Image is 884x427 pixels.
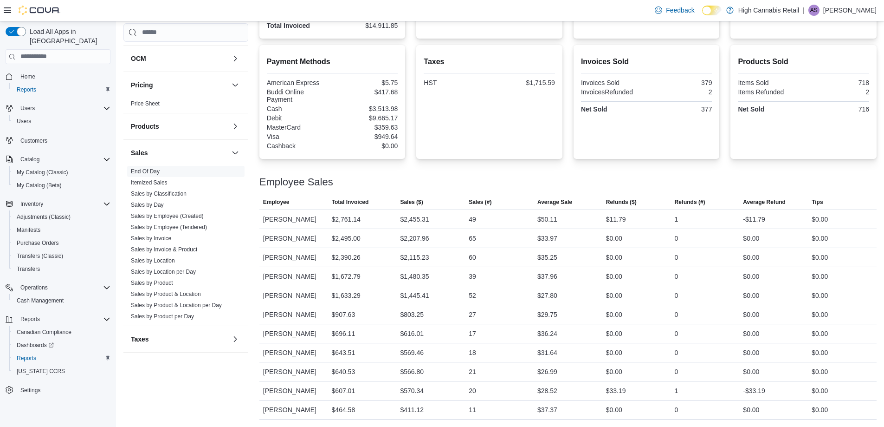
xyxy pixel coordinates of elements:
div: -$11.79 [743,214,765,225]
div: Visa [267,133,330,140]
a: Users [13,116,35,127]
span: End Of Day [131,168,160,175]
div: $0.00 [743,233,759,244]
span: Cash Management [17,297,64,304]
div: 716 [806,105,869,113]
div: [PERSON_NAME] [259,305,328,324]
span: Feedback [666,6,694,15]
span: Home [20,73,35,80]
button: Products [230,121,241,132]
a: My Catalog (Classic) [13,167,72,178]
div: 0 [675,404,678,415]
div: InvoicesRefunded [581,88,645,96]
span: My Catalog (Beta) [17,182,62,189]
input: Dark Mode [702,6,722,15]
span: Washington CCRS [13,366,110,377]
span: Manifests [13,224,110,236]
span: Canadian Compliance [17,328,71,336]
button: Reports [9,83,114,96]
span: Adjustments (Classic) [13,211,110,223]
div: $1,633.29 [332,290,361,301]
div: [PERSON_NAME] [259,267,328,286]
button: My Catalog (Beta) [9,179,114,192]
span: Users [17,103,110,114]
h2: Taxes [424,56,555,67]
div: [PERSON_NAME] [259,324,328,343]
div: 49 [469,214,476,225]
div: $464.58 [332,404,355,415]
div: Items Sold [738,79,801,86]
span: Sales by Location per Day [131,268,196,276]
div: $0.00 [606,328,622,339]
h3: OCM [131,54,146,63]
span: Users [20,105,35,112]
button: Products [131,122,228,131]
span: Average Sale [537,198,572,206]
div: 0 [675,271,678,282]
span: Transfers [17,265,40,273]
div: $907.63 [332,309,355,320]
div: $35.25 [537,252,557,263]
div: 27 [469,309,476,320]
div: 0 [675,233,678,244]
div: $640.53 [332,366,355,377]
div: 21 [469,366,476,377]
div: 718 [806,79,869,86]
a: Adjustments (Classic) [13,211,74,223]
img: Cova [19,6,60,15]
a: Customers [17,135,51,146]
span: Purchase Orders [13,237,110,249]
div: $0.00 [743,252,759,263]
div: $9,665.17 [334,114,398,122]
div: $31.64 [537,347,557,358]
span: [US_STATE] CCRS [17,368,65,375]
div: 0 [675,366,678,377]
span: Transfers [13,263,110,275]
span: Reports [20,315,40,323]
a: Sales by Product [131,280,173,286]
button: Catalog [17,154,43,165]
button: Reports [17,314,44,325]
a: Home [17,71,39,82]
span: Reports [13,353,110,364]
div: $2,390.26 [332,252,361,263]
button: OCM [131,54,228,63]
a: Transfers [13,263,44,275]
a: Settings [17,385,44,396]
div: $0.00 [606,290,622,301]
a: Sales by Product per Day [131,313,194,320]
div: 379 [648,79,712,86]
div: Pricing [123,98,248,113]
span: Sales by Product & Location [131,290,201,298]
div: Alyssa Snyder [808,5,819,16]
span: Customers [20,137,47,145]
div: 17 [469,328,476,339]
span: Catalog [17,154,110,165]
h3: Products [131,122,159,131]
div: 0 [675,290,678,301]
div: [PERSON_NAME] [259,210,328,229]
button: Users [2,102,114,115]
div: [PERSON_NAME] [259,362,328,381]
a: Sales by Day [131,202,164,208]
div: $0.00 [812,252,828,263]
div: $643.51 [332,347,355,358]
span: Itemized Sales [131,179,168,186]
div: $0.00 [812,385,828,396]
div: $37.96 [537,271,557,282]
div: 60 [469,252,476,263]
span: Operations [20,284,48,291]
span: Employee [263,198,290,206]
div: Cashback [267,142,330,150]
span: Sales by Product per Day [131,313,194,320]
span: Average Refund [743,198,786,206]
div: 0 [675,309,678,320]
span: Manifests [17,226,40,234]
button: [US_STATE] CCRS [9,365,114,378]
div: $0.00 [812,404,828,415]
button: Canadian Compliance [9,326,114,339]
div: $607.01 [332,385,355,396]
div: $0.00 [812,233,828,244]
span: Adjustments (Classic) [17,213,71,221]
div: $1,445.41 [400,290,429,301]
